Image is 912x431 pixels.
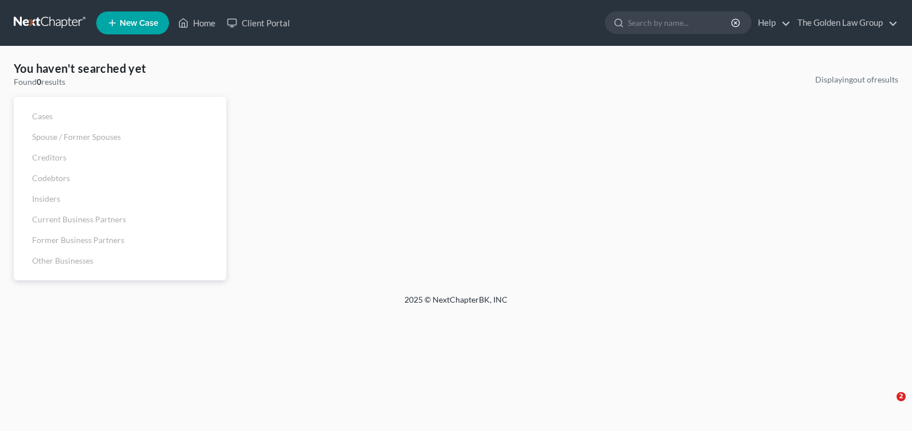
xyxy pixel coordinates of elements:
[14,60,226,76] h4: You haven't searched yet
[32,132,121,142] span: Spouse / Former Spouses
[14,168,226,189] a: Codebtors
[172,13,221,33] a: Home
[752,13,791,33] a: Help
[32,152,66,162] span: Creditors
[897,392,906,401] span: 2
[14,127,226,147] a: Spouse / Former Spouses
[129,294,783,315] div: 2025 © NextChapterBK, INC
[32,194,60,203] span: Insiders
[32,111,53,121] span: Cases
[14,250,226,271] a: Other Businesses
[32,173,70,183] span: Codebtors
[792,13,898,33] a: The Golden Law Group
[37,77,41,87] strong: 0
[873,392,901,420] iframe: Intercom live chat
[14,230,226,250] a: Former Business Partners
[120,19,158,28] span: New Case
[32,256,93,265] span: Other Businesses
[14,189,226,209] a: Insiders
[221,13,296,33] a: Client Portal
[815,74,898,85] div: Displaying out of results
[14,106,226,127] a: Cases
[14,209,226,230] a: Current Business Partners
[628,12,733,33] input: Search by name...
[32,235,124,245] span: Former Business Partners
[32,214,126,224] span: Current Business Partners
[14,76,226,88] div: Found results
[14,147,226,168] a: Creditors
